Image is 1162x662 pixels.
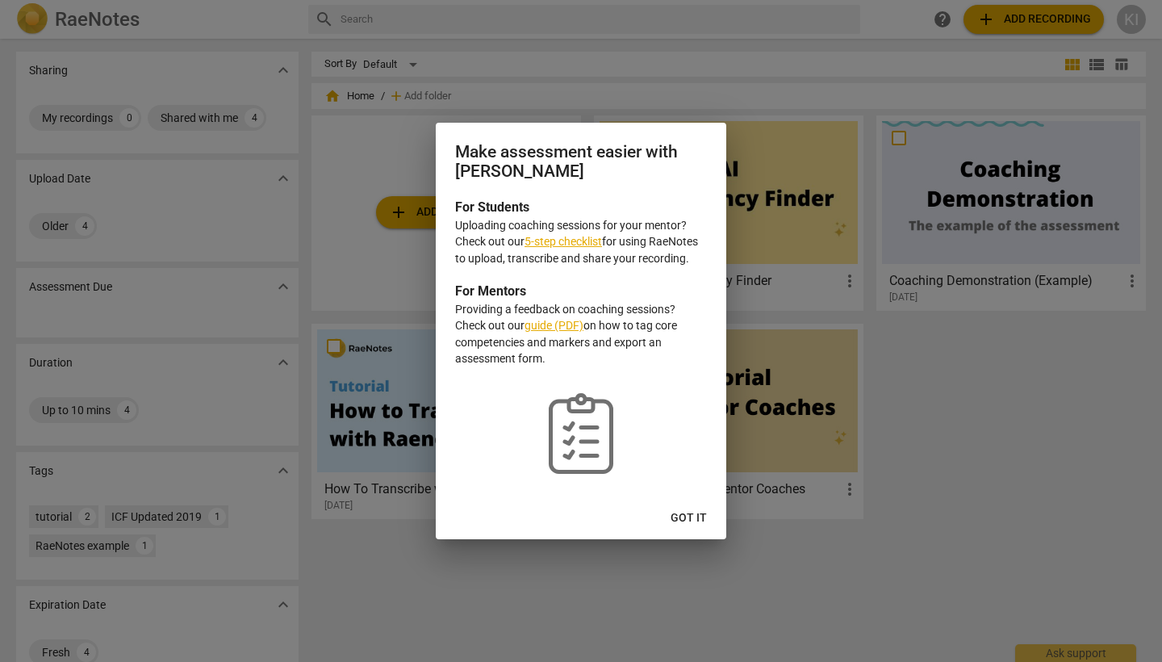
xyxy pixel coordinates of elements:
b: For Mentors [455,283,526,299]
a: guide (PDF) [525,319,583,332]
button: Got it [658,504,720,533]
p: Providing a feedback on coaching sessions? Check out our on how to tag core competencies and mark... [455,301,707,367]
h2: Make assessment easier with [PERSON_NAME] [455,142,707,182]
p: Uploading coaching sessions for your mentor? Check out our for using RaeNotes to upload, transcri... [455,217,707,267]
a: 5-step checklist [525,235,602,248]
b: For Students [455,199,529,215]
span: Got it [671,510,707,526]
